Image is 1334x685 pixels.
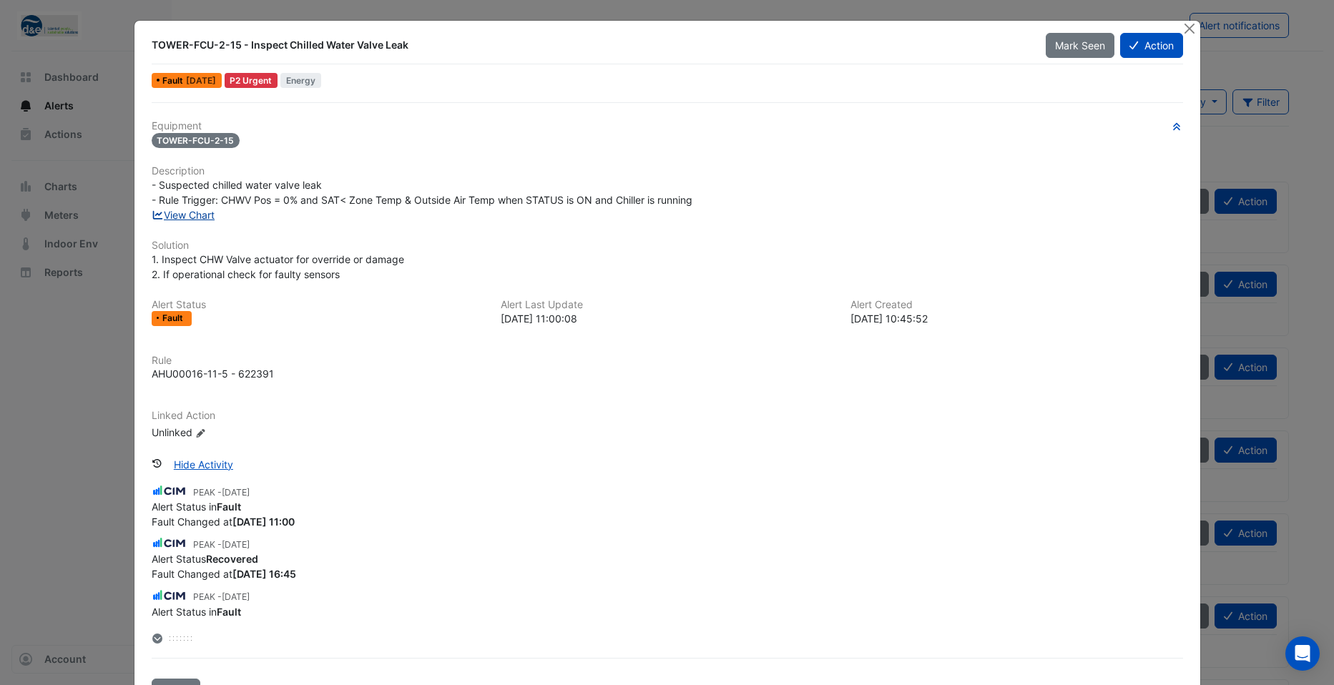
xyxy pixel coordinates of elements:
[152,179,692,206] span: - Suspected chilled water valve leak - Rule Trigger: CHWV Pos = 0% and SAT< Zone Temp & Outside A...
[152,299,484,311] h6: Alert Status
[217,606,241,618] strong: Fault
[152,516,295,528] span: Fault Changed at
[152,483,187,499] img: CIM
[152,355,1183,367] h6: Rule
[152,209,215,221] a: View Chart
[232,568,296,580] strong: 2025-09-16 16:45:49
[222,487,250,498] span: 2025-09-19 16:07:36
[165,452,242,477] button: Hide Activity
[152,253,404,280] span: 1. Inspect CHW Valve actuator for override or damage 2. If operational check for faulty sensors
[152,606,241,618] span: Alert Status in
[1046,33,1114,58] button: Mark Seen
[152,366,274,381] div: AHU00016-11-5 - 622391
[152,120,1183,132] h6: Equipment
[152,536,187,551] img: CIM
[501,311,833,326] div: [DATE] 11:00:08
[225,73,278,88] div: P2 Urgent
[152,38,1029,52] div: TOWER-FCU-2-15 - Inspect Chilled Water Valve Leak
[162,77,186,85] span: Fault
[850,299,1183,311] h6: Alert Created
[152,410,1183,422] h6: Linked Action
[193,538,250,551] small: PEAK -
[152,634,165,644] fa-layers: More
[1285,636,1320,671] div: Open Intercom Messenger
[152,501,241,513] span: Alert Status in
[152,425,323,440] div: Unlinked
[232,516,295,528] strong: 2025-09-19 11:00:08
[1055,39,1105,51] span: Mark Seen
[152,553,258,565] span: Alert Status
[152,588,187,603] img: CIM
[1120,33,1182,58] button: Action
[222,539,250,550] span: 2025-09-17 12:07:23
[152,240,1183,252] h6: Solution
[193,486,250,499] small: PEAK -
[152,165,1183,177] h6: Description
[162,314,186,322] span: Fault
[186,75,216,86] span: Fri 19-Sep-2025 11:00 AEST
[280,73,321,88] span: Energy
[217,501,241,513] strong: Fault
[195,428,206,438] fa-icon: Edit Linked Action
[206,553,258,565] strong: Recovered
[1182,21,1197,36] button: Close
[501,299,833,311] h6: Alert Last Update
[193,591,250,603] small: PEAK -
[152,568,296,580] span: Fault Changed at
[222,591,250,602] span: 2025-09-15 17:07:22
[850,311,1183,326] div: [DATE] 10:45:52
[152,133,240,148] span: TOWER-FCU-2-15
